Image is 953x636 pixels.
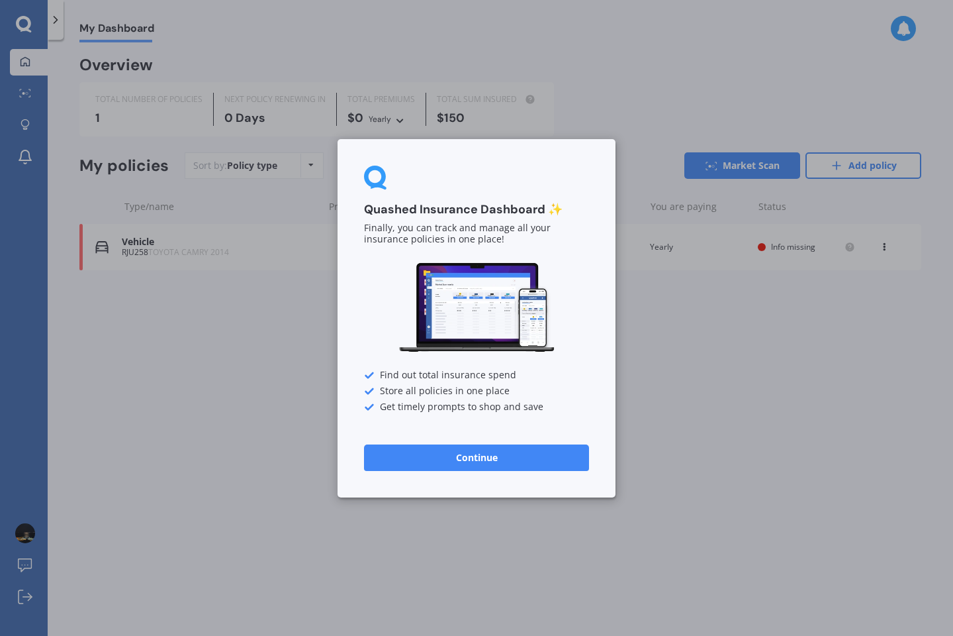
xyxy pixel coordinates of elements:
[397,261,556,354] img: Dashboard
[364,370,589,380] div: Find out total insurance spend
[364,223,589,245] p: Finally, you can track and manage all your insurance policies in one place!
[364,386,589,396] div: Store all policies in one place
[364,401,589,412] div: Get timely prompts to shop and save
[364,202,589,217] h3: Quashed Insurance Dashboard ✨
[364,444,589,470] button: Continue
